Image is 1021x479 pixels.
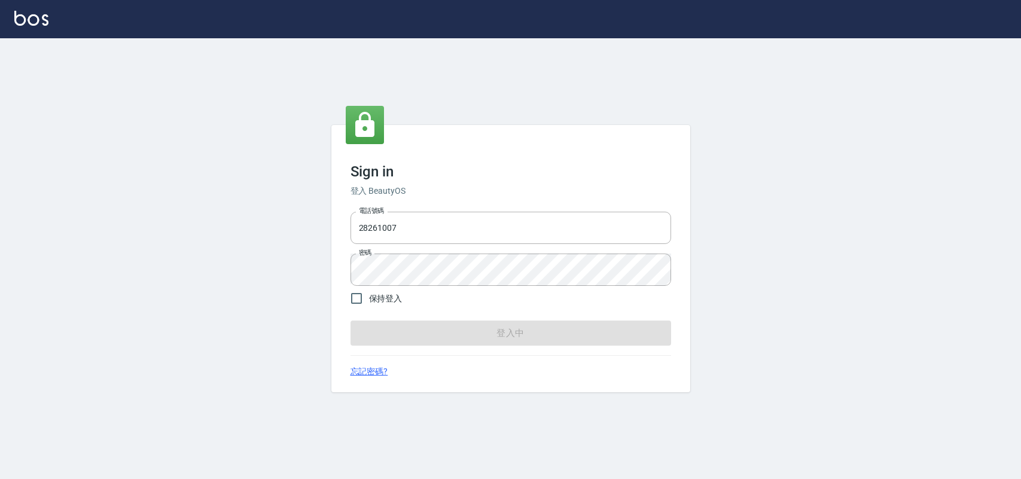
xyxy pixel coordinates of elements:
[351,163,671,180] h3: Sign in
[14,11,48,26] img: Logo
[351,185,671,197] h6: 登入 BeautyOS
[351,365,388,378] a: 忘記密碼?
[369,292,403,305] span: 保持登入
[359,248,371,257] label: 密碼
[359,206,384,215] label: 電話號碼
